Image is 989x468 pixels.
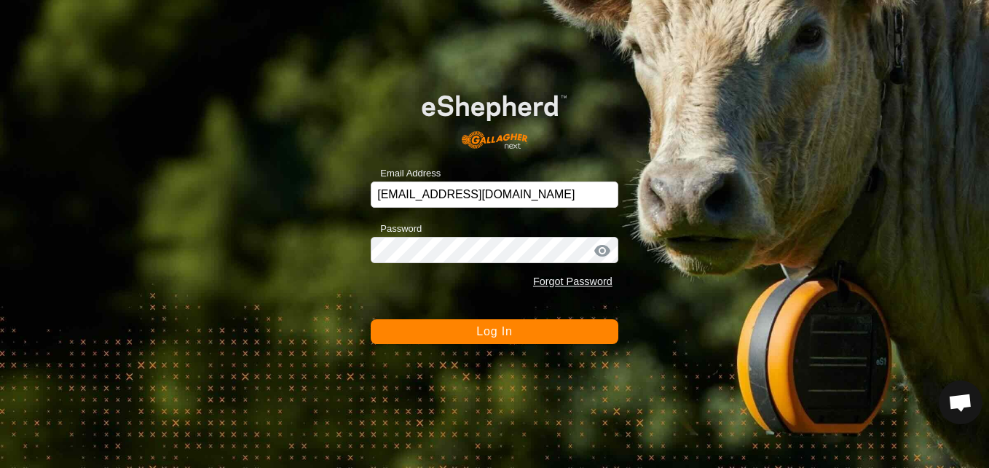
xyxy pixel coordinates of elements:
[939,381,982,424] div: Open chat
[371,222,422,236] label: Password
[533,276,612,287] a: Forgot Password
[371,166,441,181] label: Email Address
[395,74,594,159] img: E-shepherd Logo
[371,319,618,344] button: Log In
[476,325,512,338] span: Log In
[371,182,618,208] input: Email Address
